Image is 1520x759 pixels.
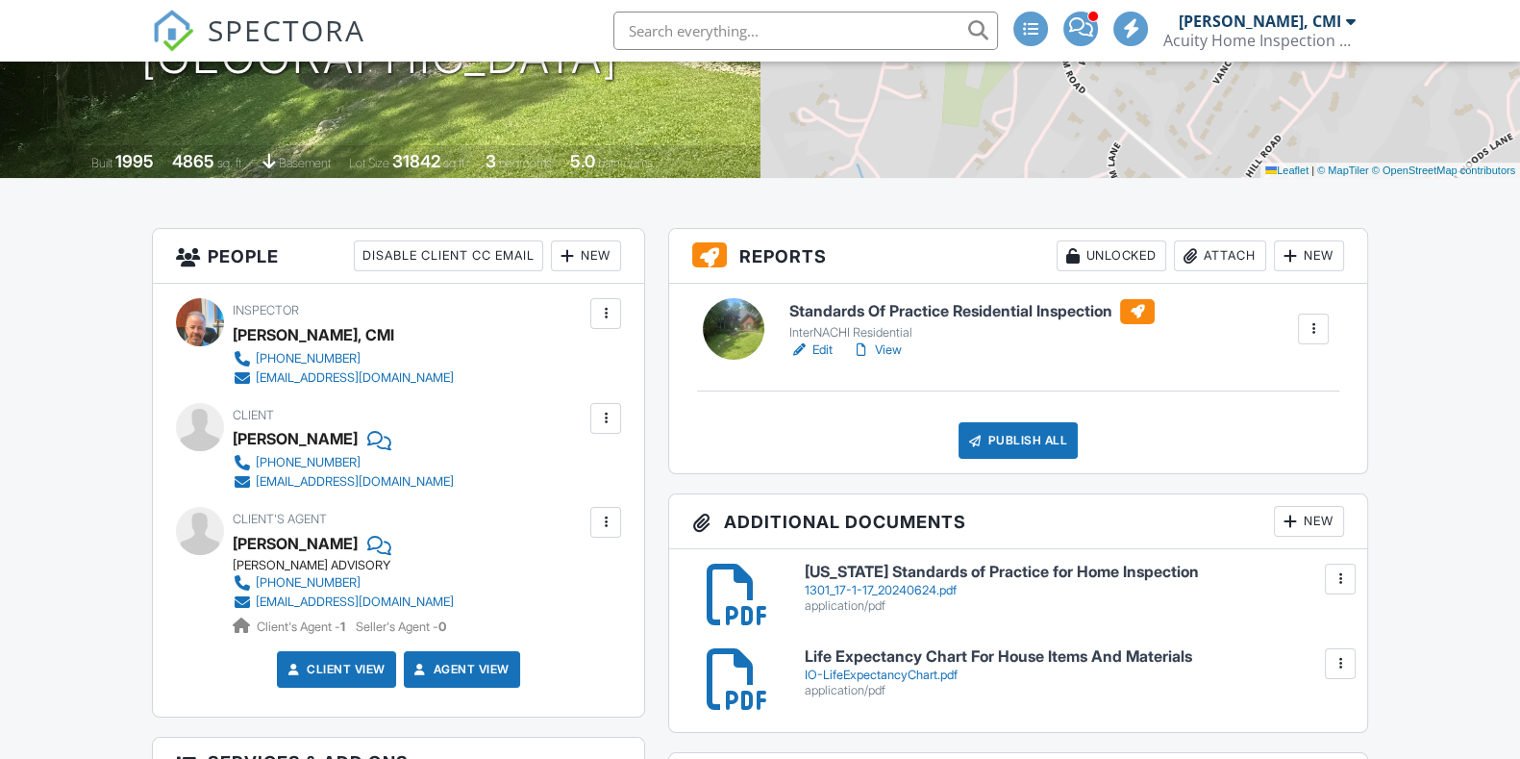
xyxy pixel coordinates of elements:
a: [PERSON_NAME] [233,529,358,558]
span: | [1311,164,1314,176]
span: bathrooms [598,156,653,170]
div: Attach [1174,240,1266,271]
span: Seller's Agent - [356,620,446,634]
h6: [US_STATE] Standards of Practice for Home Inspection [805,564,1344,581]
h3: Reports [669,229,1367,284]
div: [EMAIL_ADDRESS][DOMAIN_NAME] [256,595,454,610]
div: 4865 [172,151,214,171]
span: basement [279,156,331,170]
div: InterNACHI Residential [789,325,1155,341]
a: [PHONE_NUMBER] [233,453,454,472]
div: Disable Client CC Email [354,240,543,271]
div: 31842 [392,151,440,171]
a: View [852,341,902,360]
h3: People [153,229,644,284]
strong: 1 [340,620,345,634]
span: SPECTORA [208,10,365,50]
span: Inspector [233,303,299,317]
div: 3 [486,151,496,171]
h6: Life Expectancy Chart For House Items And Materials [805,648,1344,666]
a: [EMAIL_ADDRESS][DOMAIN_NAME] [233,472,454,492]
a: © OpenStreetMap contributors [1372,164,1515,176]
div: application/pdf [805,598,1344,614]
a: © MapTiler [1317,164,1369,176]
div: New [551,240,621,271]
div: Publish All [959,422,1079,459]
div: [PHONE_NUMBER] [256,575,361,591]
a: [EMAIL_ADDRESS][DOMAIN_NAME] [233,593,454,612]
div: [EMAIL_ADDRESS][DOMAIN_NAME] [256,474,454,490]
a: [PHONE_NUMBER] [233,573,454,593]
a: [EMAIL_ADDRESS][DOMAIN_NAME] [233,368,454,388]
div: [PHONE_NUMBER] [256,351,361,367]
div: IO-LifeExpectancyChart.pdf [805,668,1344,683]
a: Edit [789,341,833,360]
a: Standards Of Practice Residential Inspection InterNACHI Residential [789,299,1155,342]
span: sq. ft. [217,156,244,170]
div: 5.0 [570,151,595,171]
div: [PERSON_NAME] [233,424,358,453]
a: [PHONE_NUMBER] [233,349,454,368]
div: New [1274,240,1344,271]
a: [US_STATE] Standards of Practice for Home Inspection 1301_17-1-17_20240624.pdf application/pdf [805,564,1344,613]
span: Client [233,408,274,422]
span: Built [91,156,112,170]
span: Client's Agent - [257,620,348,634]
div: application/pdf [805,683,1344,698]
div: Acuity Home Inspection Services [1163,31,1356,50]
a: Life Expectancy Chart For House Items And Materials IO-LifeExpectancyChart.pdf application/pdf [805,648,1344,697]
a: Client View [284,660,386,679]
span: Client's Agent [233,512,327,526]
span: sq.ft. [443,156,467,170]
input: Search everything... [613,12,998,50]
img: The Best Home Inspection Software - Spectora [152,10,194,52]
div: Unlocked [1057,240,1166,271]
h6: Standards Of Practice Residential Inspection [789,299,1155,324]
div: 1301_17-1-17_20240624.pdf [805,583,1344,598]
div: [PHONE_NUMBER] [256,455,361,470]
span: Lot Size [349,156,389,170]
div: [PERSON_NAME] ADVISORY [233,558,469,573]
div: [PERSON_NAME], CMI [233,320,394,349]
span: bedrooms [499,156,552,170]
div: 1995 [115,151,154,171]
div: [PERSON_NAME], CMI [1179,12,1341,31]
strong: 0 [438,620,446,634]
div: New [1274,506,1344,537]
div: [EMAIL_ADDRESS][DOMAIN_NAME] [256,370,454,386]
h3: Additional Documents [669,494,1367,549]
a: Leaflet [1265,164,1308,176]
a: SPECTORA [152,26,365,66]
a: Agent View [411,660,510,679]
